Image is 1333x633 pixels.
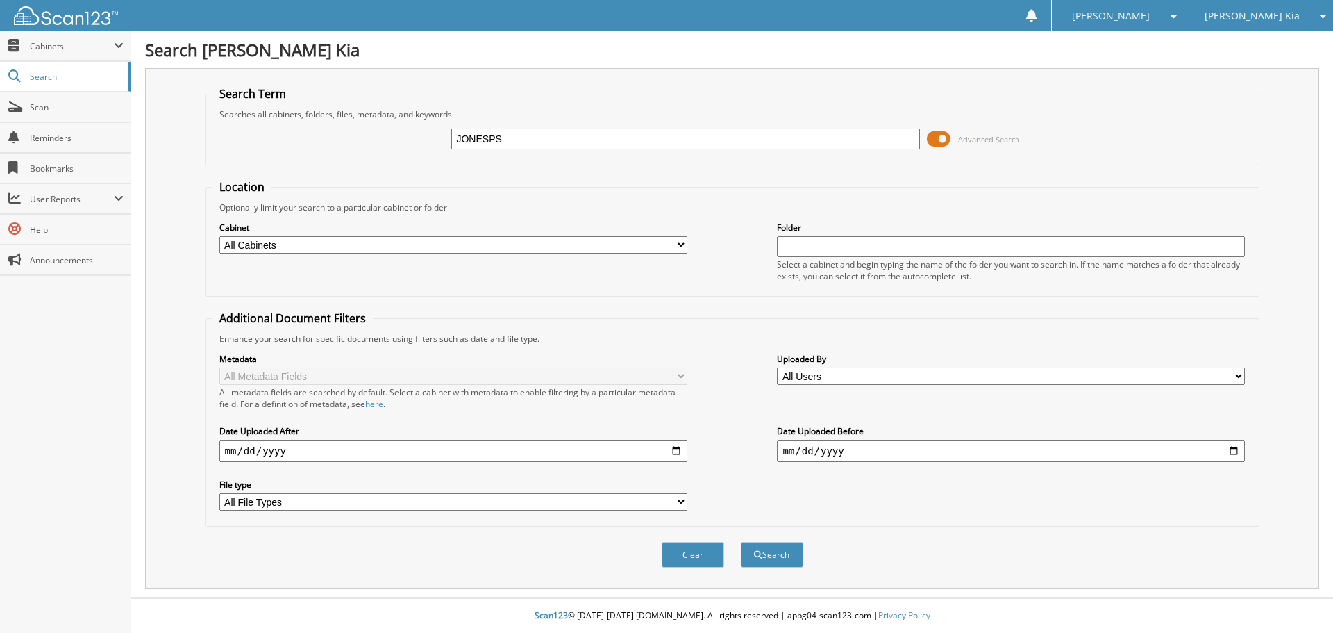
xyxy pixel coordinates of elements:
input: end [777,440,1245,462]
span: Cabinets [30,40,114,52]
span: Scan123 [535,609,568,621]
label: File type [219,479,687,491]
iframe: Chat Widget [1264,566,1333,633]
span: Scan [30,101,124,113]
a: Privacy Policy [878,609,930,621]
label: Folder [777,222,1245,233]
label: Uploaded By [777,353,1245,365]
div: All metadata fields are searched by default. Select a cabinet with metadata to enable filtering b... [219,386,687,410]
input: start [219,440,687,462]
span: Reminders [30,132,124,144]
span: Announcements [30,254,124,266]
button: Clear [662,542,724,568]
div: Optionally limit your search to a particular cabinet or folder [212,202,1252,213]
label: Date Uploaded Before [777,425,1245,437]
label: Cabinet [219,222,687,233]
span: Help [30,224,124,236]
div: Searches all cabinets, folders, files, metadata, and keywords [212,108,1252,120]
label: Date Uploaded After [219,425,687,437]
div: Select a cabinet and begin typing the name of the folder you want to search in. If the name match... [777,258,1245,282]
span: Search [30,71,121,83]
a: here [365,398,383,410]
div: © [DATE]-[DATE] [DOMAIN_NAME]. All rights reserved | appg04-scan123-com | [131,599,1333,633]
img: scan123-logo-white.svg [14,6,118,25]
legend: Additional Document Filters [212,311,373,326]
div: Enhance your search for specific documents using filters such as date and file type. [212,333,1252,345]
span: Advanced Search [958,134,1020,145]
button: Search [741,542,803,568]
h1: Search [PERSON_NAME] Kia [145,38,1319,61]
label: Metadata [219,353,687,365]
legend: Location [212,179,271,195]
span: User Reports [30,193,114,205]
span: Bookmarks [30,163,124,174]
span: [PERSON_NAME] [1072,12,1150,20]
legend: Search Term [212,86,293,101]
span: [PERSON_NAME] Kia [1205,12,1300,20]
